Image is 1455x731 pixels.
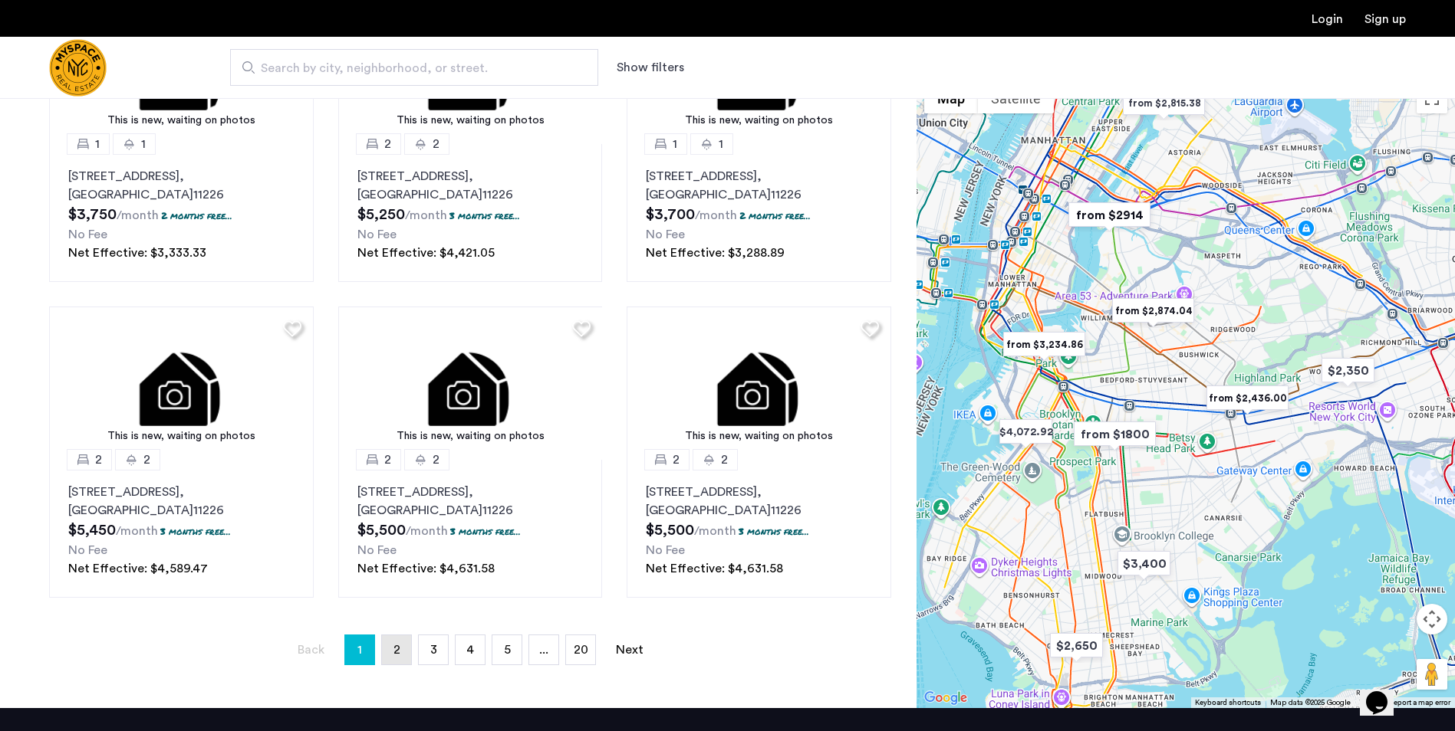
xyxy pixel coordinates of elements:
span: 2 [721,451,728,469]
a: Cazamio Logo [49,39,107,97]
div: This is new, waiting on photos [346,113,595,129]
sub: /month [695,209,737,221]
a: Report a map error [1389,697,1450,708]
span: $5,500 [357,523,406,538]
span: 1 [141,135,146,153]
span: 2 [433,135,439,153]
a: This is new, waiting on photos [338,306,603,460]
sub: /month [406,525,448,537]
span: 1 [673,135,677,153]
span: 2 [95,451,102,469]
span: Net Effective: $4,631.58 [646,562,783,575]
span: 1 [95,135,100,153]
span: 2 [393,644,400,656]
span: No Fee [68,228,107,241]
div: from $2,815.38 [1117,86,1211,120]
p: [STREET_ADDRESS] 11226 [357,167,584,204]
span: Net Effective: $4,631.58 [357,562,495,575]
a: 22[STREET_ADDRESS], [GEOGRAPHIC_DATA]112263 months free...No FeeNet Effective: $4,421.05 [338,144,603,282]
span: No Fee [646,228,685,241]
span: 5 [504,644,511,656]
span: 20 [574,644,588,656]
span: $5,500 [646,523,694,538]
span: ... [539,644,548,656]
p: [STREET_ADDRESS] 11226 [646,483,872,520]
div: $3,400 [1111,546,1177,581]
div: $2,350 [1315,353,1381,388]
span: 2 [673,451,680,469]
a: This is new, waiting on photos [627,306,891,460]
span: $5,450 [68,523,116,538]
span: 3 [430,644,437,656]
a: 22[STREET_ADDRESS], [GEOGRAPHIC_DATA]112263 months free...No FeeNet Effective: $4,631.58 [338,460,603,598]
div: from $1800 [1068,417,1162,451]
span: $3,750 [68,207,117,222]
div: from $2,436.00 [1200,381,1295,415]
input: Apartment Search [230,49,598,86]
span: 2 [384,135,391,153]
span: 1 [719,135,723,153]
nav: Pagination [49,634,891,665]
img: 3.gif [627,306,891,460]
a: This is new, waiting on photos [49,306,314,460]
button: Keyboard shortcuts [1195,697,1261,708]
sub: /month [694,525,736,537]
span: 2 [143,451,150,469]
span: No Fee [646,544,685,556]
p: [STREET_ADDRESS] 11226 [646,167,872,204]
p: [STREET_ADDRESS] 11226 [68,483,295,520]
p: 2 months free... [161,209,232,222]
sub: /month [117,209,159,221]
button: Map camera controls [1417,604,1447,634]
span: 4 [466,644,474,656]
p: 3 months free... [160,525,231,538]
div: $4,072.92 [993,415,1058,449]
a: Open this area in Google Maps (opens a new window) [920,688,971,708]
a: 11[STREET_ADDRESS], [GEOGRAPHIC_DATA]112262 months free...No FeeNet Effective: $3,333.33 [49,144,314,282]
span: Net Effective: $4,589.47 [68,562,208,575]
div: from $2914 [1062,198,1157,232]
iframe: chat widget [1360,670,1409,716]
span: Net Effective: $3,333.33 [68,247,206,259]
a: 22[STREET_ADDRESS], [GEOGRAPHIC_DATA]112263 months free...No FeeNet Effective: $4,589.47 [49,460,314,598]
p: [STREET_ADDRESS] 11226 [357,483,584,520]
span: No Fee [357,544,397,556]
img: 3.gif [49,306,314,460]
button: Drag Pegman onto the map to open Street View [1417,659,1447,690]
button: Show or hide filters [617,58,684,77]
span: $5,250 [357,207,405,222]
img: Google [920,688,971,708]
p: 3 months free... [739,525,809,538]
a: 11[STREET_ADDRESS], [GEOGRAPHIC_DATA]112262 months free...No FeeNet Effective: $3,288.89 [627,144,891,282]
span: Map data ©2025 Google [1270,699,1351,706]
div: $2,650 [1044,628,1109,663]
div: This is new, waiting on photos [57,428,306,444]
img: logo [49,39,107,97]
a: 22[STREET_ADDRESS], [GEOGRAPHIC_DATA]112263 months free...No FeeNet Effective: $4,631.58 [627,460,891,598]
div: This is new, waiting on photos [634,113,884,129]
div: This is new, waiting on photos [634,428,884,444]
p: 3 months free... [449,209,520,222]
span: Back [298,644,324,656]
span: 2 [433,451,439,469]
span: Net Effective: $4,421.05 [357,247,495,259]
span: $3,700 [646,207,695,222]
img: 3.gif [338,306,603,460]
p: 2 months free... [739,209,811,222]
span: Search by city, neighborhood, or street. [261,59,555,77]
div: from $3,234.86 [997,327,1091,362]
div: from $2,874.04 [1106,293,1200,328]
a: Registration [1364,13,1406,25]
div: This is new, waiting on photos [346,428,595,444]
div: This is new, waiting on photos [57,113,306,129]
p: [STREET_ADDRESS] 11226 [68,167,295,204]
p: 3 months free... [450,525,521,538]
span: Net Effective: $3,288.89 [646,247,785,259]
span: 2 [384,451,391,469]
a: Next [614,635,645,664]
span: 1 [357,638,362,662]
a: Login [1312,13,1343,25]
sub: /month [116,525,158,537]
sub: /month [405,209,447,221]
span: No Fee [357,228,397,241]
